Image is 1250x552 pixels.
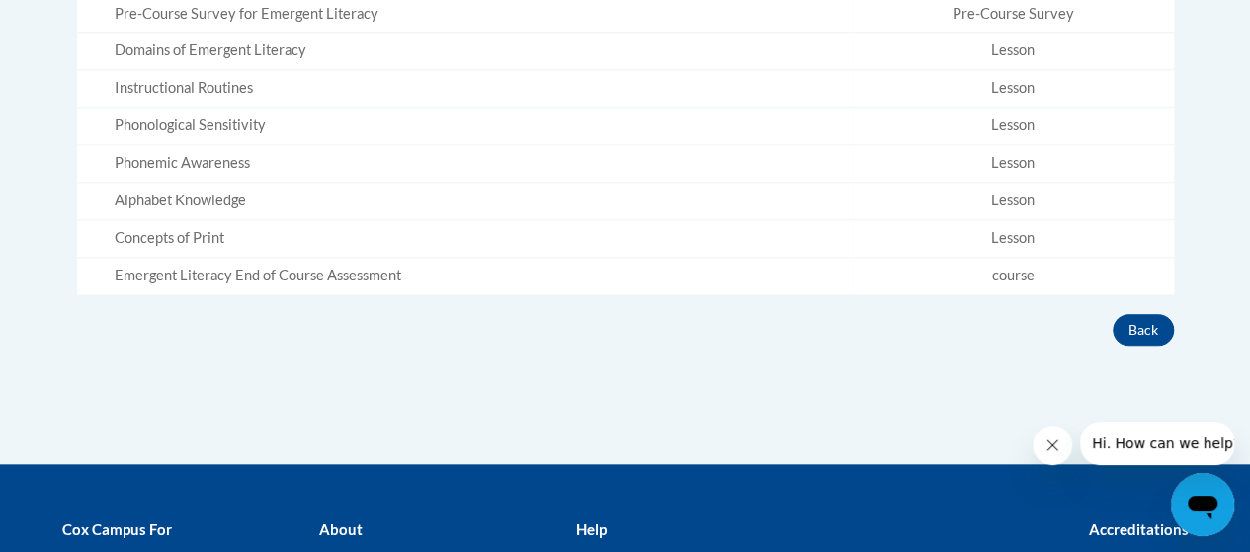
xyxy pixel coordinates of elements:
iframe: Message from company [1080,422,1234,465]
div: Concepts of Print [115,228,845,249]
div: Alphabet Knowledge [115,191,845,211]
iframe: Close message [1033,426,1072,465]
b: Help [575,520,606,538]
td: course [853,258,1174,294]
div: Emergent Literacy End of Course Assessment [115,266,845,286]
span: Hi. How can we help? [12,14,160,30]
div: Instructional Routines [115,78,845,99]
td: Lesson [853,183,1174,220]
td: Lesson [853,70,1174,108]
div: Domains of Emergent Literacy [115,40,845,61]
td: Lesson [853,220,1174,258]
td: Lesson [853,108,1174,145]
div: Pre-Course Survey for Emergent Literacy [115,4,845,25]
div: Phonological Sensitivity [115,116,845,136]
iframe: Button to launch messaging window [1171,473,1234,536]
button: Back [1113,314,1174,346]
b: About [318,520,362,538]
b: Accreditations [1089,520,1189,538]
div: Phonemic Awareness [115,153,845,174]
b: Cox Campus For [62,520,172,538]
td: Lesson [853,33,1174,70]
td: Lesson [853,145,1174,183]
